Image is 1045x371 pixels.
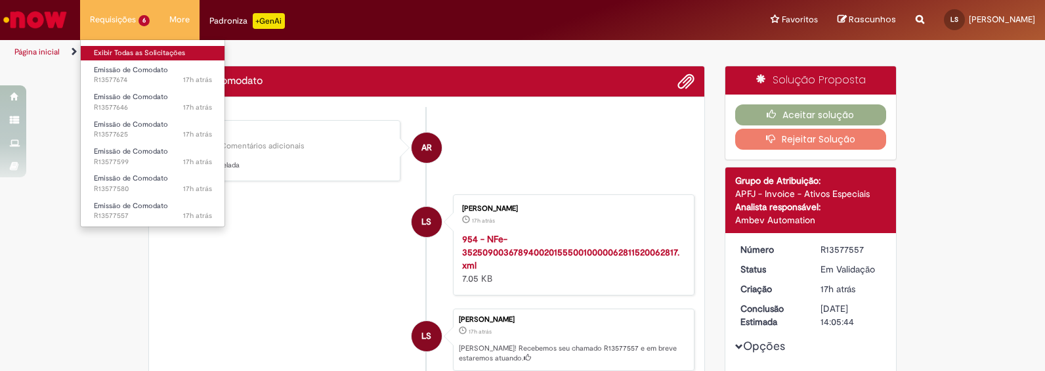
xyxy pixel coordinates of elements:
[459,316,687,324] div: [PERSON_NAME]
[81,90,225,114] a: Aberto R13577646 : Emissão de Comodato
[14,47,60,57] a: Página inicial
[139,15,150,26] span: 6
[731,263,811,276] dt: Status
[735,187,887,200] div: APFJ - Invoice - Ativos Especiais
[81,118,225,142] a: Aberto R13577625 : Emissão de Comodato
[183,102,212,112] span: 17h atrás
[421,320,431,352] span: LS
[472,217,495,225] span: 17h atrás
[412,321,442,351] div: Luanna Souza Silva
[183,102,212,112] time: 29/09/2025 15:19:26
[731,282,811,295] dt: Criação
[731,302,811,328] dt: Conclusão Estimada
[169,13,190,26] span: More
[171,131,390,139] div: Ambev RPA
[94,102,212,113] span: R13577646
[469,328,492,336] time: 29/09/2025 15:05:40
[183,184,212,194] time: 29/09/2025 15:08:57
[462,205,681,213] div: [PERSON_NAME]
[94,65,168,75] span: Emissão de Comodato
[94,201,168,211] span: Emissão de Comodato
[183,129,212,139] span: 17h atrás
[183,75,212,85] span: 17h atrás
[94,75,212,85] span: R13577674
[253,13,285,29] p: +GenAi
[94,211,212,221] span: R13577557
[183,184,212,194] span: 17h atrás
[94,157,212,167] span: R13577599
[782,13,818,26] span: Favoritos
[80,39,225,227] ul: Requisições
[838,14,896,26] a: Rascunhos
[735,104,887,125] button: Aceitar solução
[849,13,896,26] span: Rascunhos
[459,343,687,364] p: [PERSON_NAME]! Recebemos seu chamado R13577557 e em breve estaremos atuando.
[81,46,225,60] a: Exibir Todas as Solicitações
[821,263,882,276] div: Em Validação
[81,144,225,169] a: Aberto R13577599 : Emissão de Comodato
[472,217,495,225] time: 29/09/2025 15:04:01
[462,232,681,285] div: 7.05 KB
[1,7,69,33] img: ServiceNow
[94,92,168,102] span: Emissão de Comodato
[183,129,212,139] time: 29/09/2025 15:16:41
[94,129,212,140] span: R13577625
[821,283,855,295] span: 17h atrás
[94,184,212,194] span: R13577580
[183,211,212,221] time: 29/09/2025 15:05:42
[821,282,882,295] div: 29/09/2025 15:05:40
[171,160,390,171] p: Nota está Cancelada
[94,120,168,129] span: Emissão de Comodato
[735,174,887,187] div: Grupo de Atribuição:
[821,243,882,256] div: R13577557
[735,129,887,150] button: Rejeitar Solução
[735,200,887,213] div: Analista responsável:
[94,146,168,156] span: Emissão de Comodato
[735,213,887,227] div: Ambev Automation
[969,14,1035,25] span: [PERSON_NAME]
[469,328,492,336] span: 17h atrás
[677,73,694,90] button: Adicionar anexos
[81,63,225,87] a: Aberto R13577674 : Emissão de Comodato
[412,207,442,237] div: Luanna Souza Silva
[209,13,285,29] div: Padroniza
[421,132,432,164] span: AR
[81,199,225,223] a: Aberto R13577557 : Emissão de Comodato
[412,133,442,163] div: Ambev RPA
[421,206,431,238] span: LS
[90,13,136,26] span: Requisições
[950,15,958,24] span: LS
[10,40,687,64] ul: Trilhas de página
[94,173,168,183] span: Emissão de Comodato
[183,157,212,167] span: 17h atrás
[183,157,212,167] time: 29/09/2025 15:11:47
[731,243,811,256] dt: Número
[183,211,212,221] span: 17h atrás
[183,75,212,85] time: 29/09/2025 15:21:38
[821,283,855,295] time: 29/09/2025 15:05:40
[221,141,305,152] small: Comentários adicionais
[462,233,679,271] a: 954 - NFe-35250900367894002015550010000062811520062817.xml
[81,171,225,196] a: Aberto R13577580 : Emissão de Comodato
[821,302,882,328] div: [DATE] 14:05:44
[725,66,897,95] div: Solução Proposta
